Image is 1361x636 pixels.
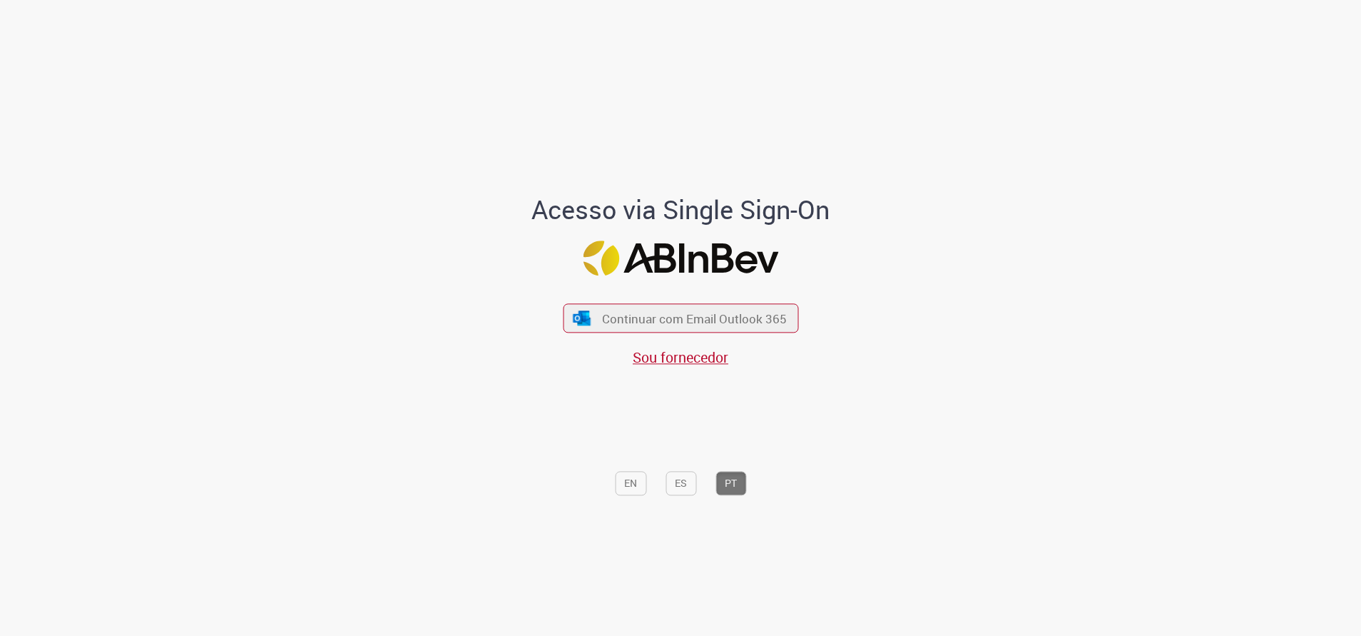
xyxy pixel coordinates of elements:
h1: Acesso via Single Sign-On [483,196,879,224]
button: ícone Azure/Microsoft 360 Continuar com Email Outlook 365 [563,303,798,333]
button: PT [715,471,746,495]
button: EN [615,471,646,495]
img: ícone Azure/Microsoft 360 [572,311,592,325]
a: Sou fornecedor [633,348,728,368]
img: Logo ABInBev [583,241,778,276]
button: ES [666,471,696,495]
span: Continuar com Email Outlook 365 [602,311,787,327]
